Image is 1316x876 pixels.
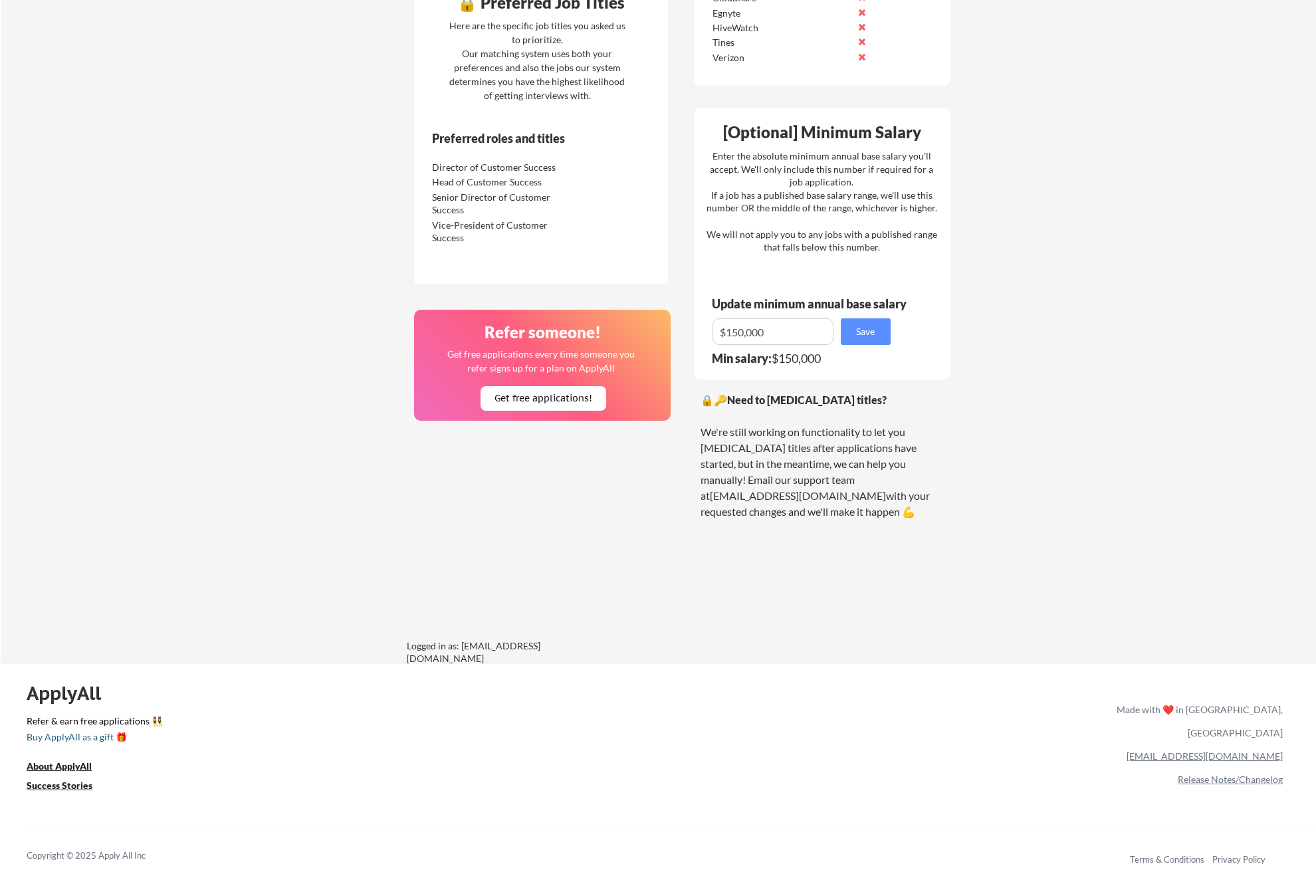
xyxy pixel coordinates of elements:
a: Buy ApplyAll as a gift 🎁 [27,730,160,747]
div: Made with ❤️ in [GEOGRAPHIC_DATA], [GEOGRAPHIC_DATA] [1111,698,1283,744]
a: Success Stories [27,779,110,796]
div: Director of Customer Success [432,161,572,174]
div: HiveWatch [713,21,853,35]
div: $150,000 [712,352,899,364]
div: Senior Director of Customer Success [432,191,572,217]
button: Get free applications! [481,386,606,411]
div: Preferred roles and titles [432,132,613,144]
a: [EMAIL_ADDRESS][DOMAIN_NAME] [1127,750,1283,762]
input: E.g. $100,000 [713,318,833,345]
div: [Optional] Minimum Salary [699,124,946,140]
a: Privacy Policy [1212,854,1265,865]
strong: Min salary: [712,351,772,366]
div: Head of Customer Success [432,175,572,189]
div: Enter the absolute minimum annual base salary you'll accept. We'll only include this number if re... [707,150,937,254]
u: About ApplyAll [27,760,92,772]
div: Update minimum annual base salary [712,298,911,310]
button: Save [841,318,891,345]
div: 🔒🔑 We're still working on functionality to let you [MEDICAL_DATA] titles after applications have ... [701,392,944,520]
div: Logged in as: [EMAIL_ADDRESS][DOMAIN_NAME] [407,639,606,665]
div: ApplyAll [27,682,116,705]
div: Buy ApplyAll as a gift 🎁 [27,732,160,742]
a: Release Notes/Changelog [1178,774,1283,785]
u: Success Stories [27,780,92,791]
strong: Need to [MEDICAL_DATA] titles? [727,393,887,406]
div: Egnyte [713,7,853,20]
div: Tines [713,36,853,49]
div: Refer someone! [419,324,667,340]
a: Terms & Conditions [1130,854,1204,865]
div: Here are the specific job titles you asked us to prioritize. Our matching system uses both your p... [446,19,629,102]
div: Vice-President of Customer Success [432,219,572,245]
div: Copyright © 2025 Apply All Inc [27,849,179,863]
a: Refer & earn free applications 👯‍♀️ [27,716,839,730]
div: Get free applications every time someone you refer signs up for a plan on ApplyAll [447,347,636,375]
div: Verizon [713,51,853,64]
a: About ApplyAll [27,760,110,776]
a: [EMAIL_ADDRESS][DOMAIN_NAME] [710,489,886,502]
